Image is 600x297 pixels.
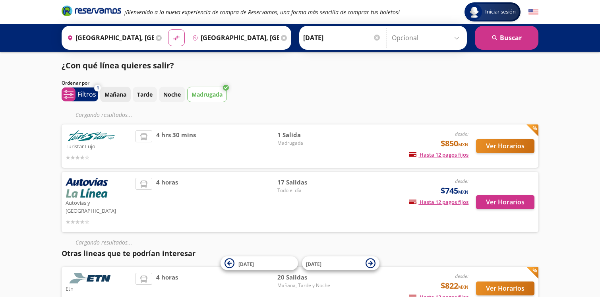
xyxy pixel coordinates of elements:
[133,87,157,102] button: Tarde
[62,80,89,87] p: Ordenar por
[62,5,121,19] a: Brand Logo
[306,260,321,267] span: [DATE]
[66,130,117,141] img: Turistar Lujo
[476,139,534,153] button: Ver Horarios
[62,60,174,72] p: ¿Con qué línea quieres salir?
[441,280,468,292] span: $822
[66,283,132,293] p: Etn
[455,130,468,137] em: desde:
[66,141,132,151] p: Turistar Lujo
[476,281,534,295] button: Ver Horarios
[77,89,96,99] p: Filtros
[476,195,534,209] button: Ver Horarios
[528,7,538,17] button: English
[156,130,196,162] span: 4 hrs 30 mins
[97,85,99,91] span: 1
[100,87,131,102] button: Mañana
[475,26,538,50] button: Buscar
[105,90,126,99] p: Mañana
[409,151,468,158] span: Hasta 12 pagos fijos
[75,111,132,118] em: Cargando resultados ...
[64,28,154,48] input: Buscar Origen
[441,138,468,149] span: $850
[303,28,381,48] input: Elegir Fecha
[62,5,121,17] i: Brand Logo
[156,178,178,226] span: 4 horas
[66,198,132,215] p: Autovías y [GEOGRAPHIC_DATA]
[458,142,468,148] small: MXN
[409,198,468,206] span: Hasta 12 pagos fijos
[221,256,298,270] button: [DATE]
[441,185,468,197] span: $745
[458,189,468,195] small: MXN
[277,282,333,289] span: Mañana, Tarde y Noche
[302,256,379,270] button: [DATE]
[159,87,185,102] button: Noche
[482,8,519,16] span: Iniciar sesión
[458,284,468,290] small: MXN
[124,8,400,16] em: ¡Bienvenido a la nueva experiencia de compra de Reservamos, una forma más sencilla de comprar tus...
[277,187,333,194] span: Todo el día
[455,178,468,184] em: desde:
[163,90,181,99] p: Noche
[187,87,227,102] button: Madrugada
[455,273,468,280] em: desde:
[392,28,463,48] input: Opcional
[277,273,333,282] span: 20 Salidas
[66,273,117,283] img: Etn
[66,178,108,198] img: Autovías y La Línea
[277,178,333,187] span: 17 Salidas
[137,90,153,99] p: Tarde
[75,239,132,246] em: Cargando resultados ...
[277,130,333,140] span: 1 Salida
[192,90,223,99] p: Madrugada
[62,87,98,101] button: 1Filtros
[189,28,279,48] input: Buscar Destino
[277,140,333,147] span: Madrugada
[238,260,254,267] span: [DATE]
[62,248,538,259] p: Otras lineas que te podrían interesar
